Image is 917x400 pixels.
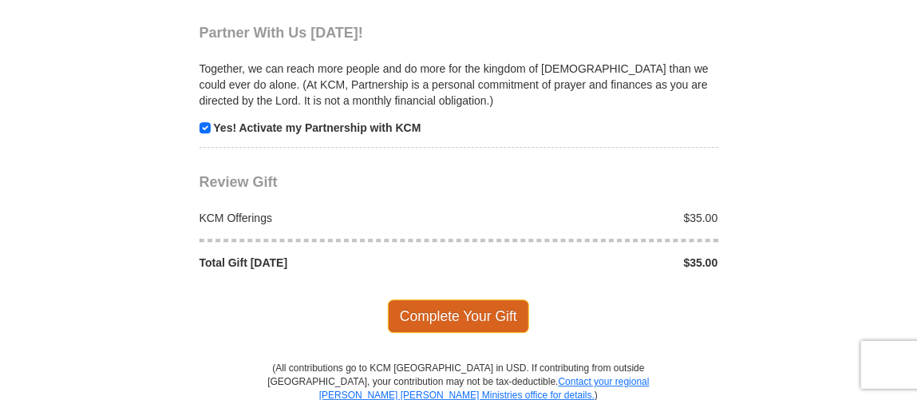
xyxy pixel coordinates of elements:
[200,61,718,109] p: Together, we can reach more people and do more for the kingdom of [DEMOGRAPHIC_DATA] than we coul...
[213,121,421,134] strong: Yes! Activate my Partnership with KCM
[388,299,529,333] span: Complete Your Gift
[200,25,364,41] span: Partner With Us [DATE]!
[191,255,459,271] div: Total Gift [DATE]
[191,210,459,226] div: KCM Offerings
[459,210,727,226] div: $35.00
[200,174,278,190] span: Review Gift
[459,255,727,271] div: $35.00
